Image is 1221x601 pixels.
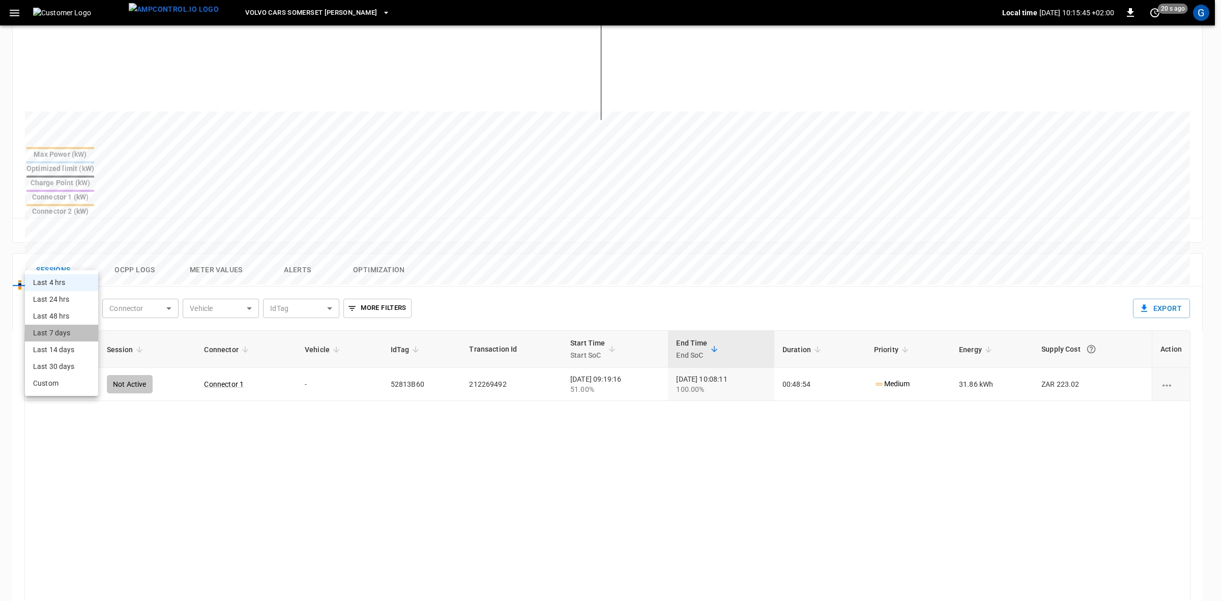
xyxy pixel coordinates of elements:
li: Last 30 days [25,358,98,375]
li: Last 24 hrs [25,291,98,308]
li: Last 4 hrs [25,274,98,291]
li: Last 14 days [25,341,98,358]
li: Custom [25,375,98,392]
li: Last 48 hrs [25,308,98,325]
li: Last 7 days [25,325,98,341]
